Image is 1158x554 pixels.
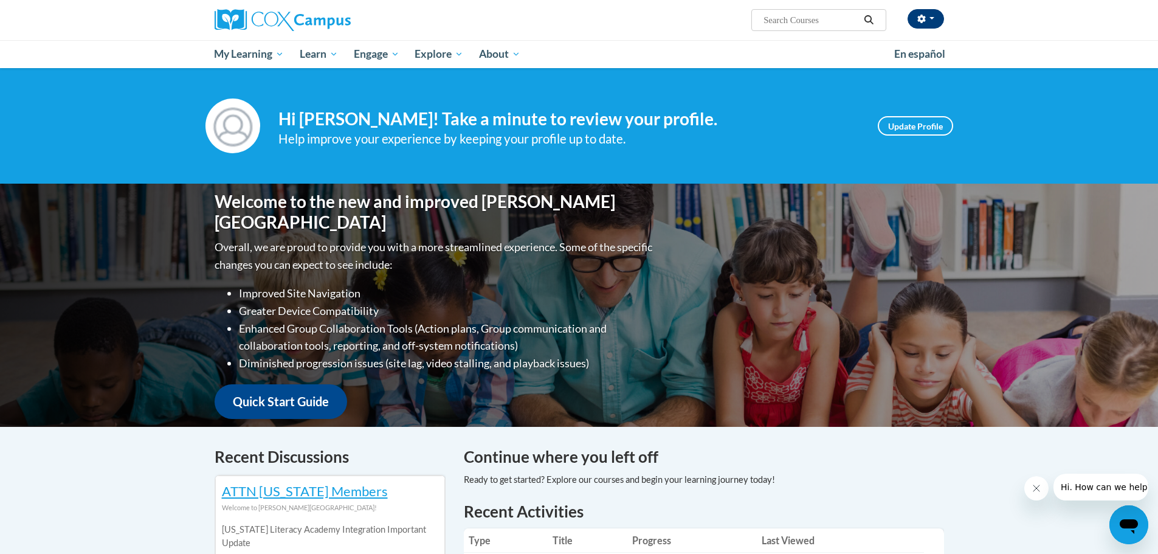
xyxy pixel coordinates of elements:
h4: Hi [PERSON_NAME]! Take a minute to review your profile. [278,109,860,130]
th: Type [464,528,548,553]
th: Progress [627,528,757,553]
a: About [471,40,528,68]
iframe: Message from company [1053,474,1148,500]
p: Overall, we are proud to provide you with a more streamlined experience. Some of the specific cha... [215,238,655,274]
a: Update Profile [878,116,953,136]
span: My Learning [214,47,284,61]
li: Enhanced Group Collaboration Tools (Action plans, Group communication and collaboration tools, re... [239,320,655,355]
a: Quick Start Guide [215,384,347,419]
span: About [479,47,520,61]
span: Engage [354,47,399,61]
li: Greater Device Compatibility [239,302,655,320]
p: [US_STATE] Literacy Academy Integration Important Update [222,523,438,550]
h1: Welcome to the new and improved [PERSON_NAME][GEOGRAPHIC_DATA] [215,192,655,232]
a: ATTN [US_STATE] Members [222,483,388,499]
th: Title [548,528,627,553]
iframe: Button to launch messaging window [1109,505,1148,544]
button: Account Settings [908,9,944,29]
a: Learn [292,40,346,68]
a: Cox Campus [215,9,446,31]
th: Last Viewed [757,528,924,553]
li: Improved Site Navigation [239,285,655,302]
span: Learn [300,47,338,61]
div: Main menu [196,40,962,68]
h4: Continue where you left off [464,445,944,469]
div: Help improve your experience by keeping your profile up to date. [278,129,860,149]
h1: Recent Activities [464,500,944,522]
a: Explore [407,40,471,68]
div: Welcome to [PERSON_NAME][GEOGRAPHIC_DATA]! [222,501,438,514]
a: Engage [346,40,407,68]
span: Explore [415,47,463,61]
button: Search [860,13,878,27]
img: Cox Campus [215,9,351,31]
iframe: Close message [1024,476,1049,500]
h4: Recent Discussions [215,445,446,469]
a: En español [886,41,953,67]
span: En español [894,47,945,60]
span: Hi. How can we help? [7,9,98,18]
a: My Learning [207,40,292,68]
input: Search Courses [762,13,860,27]
li: Diminished progression issues (site lag, video stalling, and playback issues) [239,355,655,372]
img: Profile Image [205,99,260,153]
